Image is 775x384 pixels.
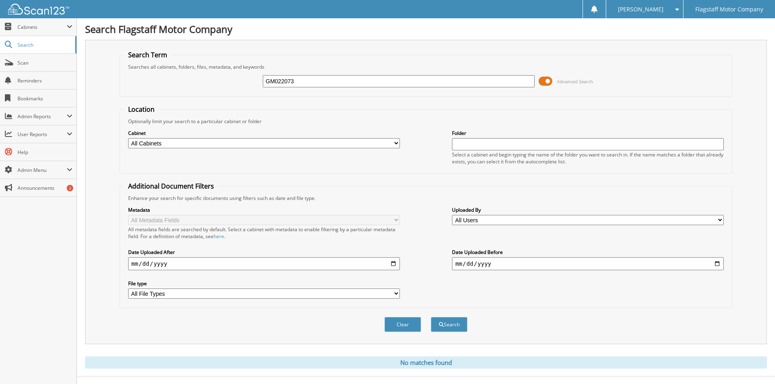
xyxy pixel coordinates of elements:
[85,22,767,36] h1: Search Flagstaff Motor Company
[85,356,767,369] div: No matches found
[128,257,400,270] input: start
[17,149,72,156] span: Help
[452,151,724,165] div: Select a cabinet and begin typing the name of the folder you want to search in. If the name match...
[128,226,400,240] div: All metadata fields are searched by default. Select a cabinet with metadata to enable filtering b...
[17,131,67,138] span: User Reports
[124,50,171,59] legend: Search Term
[214,233,224,240] a: here
[452,249,724,256] label: Date Uploaded Before
[431,317,467,332] button: Search
[695,7,763,12] span: Flagstaff Motor Company
[17,184,72,191] span: Announcements
[452,257,724,270] input: end
[17,59,72,66] span: Scan
[67,185,73,191] div: 3
[17,77,72,84] span: Reminders
[124,105,159,114] legend: Location
[128,249,400,256] label: Date Uploaded After
[124,63,728,70] div: Searches all cabinets, folders, files, metadata, and keywords
[17,24,67,30] span: Cabinets
[452,206,724,213] label: Uploaded By
[128,280,400,287] label: File type
[124,182,218,191] legend: Additional Document Filters
[557,78,593,85] span: Advanced Search
[124,118,728,125] div: Optionally limit your search to a particular cabinet or folder
[384,317,421,332] button: Clear
[124,195,728,202] div: Enhance your search for specific documents using filters such as date and file type.
[17,167,67,174] span: Admin Menu
[618,7,664,12] span: [PERSON_NAME]
[8,4,69,15] img: scan123-logo-white.svg
[452,130,724,137] label: Folder
[17,95,72,102] span: Bookmarks
[17,41,71,48] span: Search
[17,113,67,120] span: Admin Reports
[128,206,400,213] label: Metadata
[128,130,400,137] label: Cabinet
